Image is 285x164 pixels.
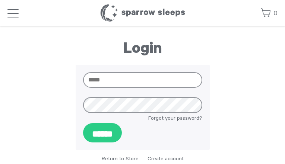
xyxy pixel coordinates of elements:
[100,4,186,22] h1: Sparrow Sleeps
[260,6,278,22] a: 0
[76,41,210,60] h1: Login
[148,115,202,123] a: Forgot your password?
[102,157,139,163] a: Return to Store
[148,157,184,163] a: Create account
